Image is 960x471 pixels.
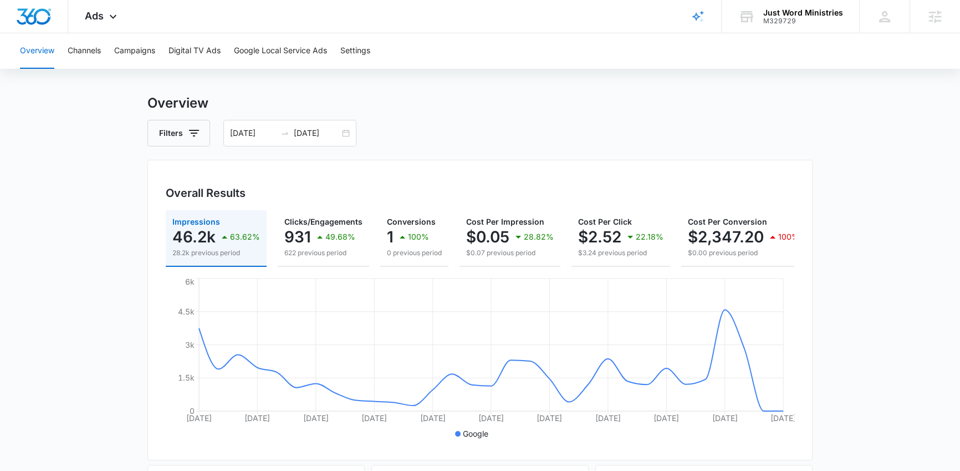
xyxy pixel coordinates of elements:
[280,129,289,138] span: swap-right
[340,33,370,69] button: Settings
[68,33,101,69] button: Channels
[85,10,104,22] span: Ads
[325,233,355,241] p: 49.68%
[778,233,799,241] p: 100%
[284,217,362,226] span: Clicks/Engagements
[387,217,436,226] span: Conversions
[763,17,843,25] div: account id
[172,228,216,246] p: 46.2k
[578,228,621,246] p: $2.52
[185,340,195,349] tspan: 3k
[712,413,738,423] tspan: [DATE]
[595,413,621,423] tspan: [DATE]
[186,413,212,423] tspan: [DATE]
[466,248,554,258] p: $0.07 previous period
[172,248,260,258] p: 28.2k previous period
[463,428,488,439] p: Google
[688,228,764,246] p: $2,347.20
[361,413,387,423] tspan: [DATE]
[168,33,221,69] button: Digital TV Ads
[303,413,329,423] tspan: [DATE]
[185,276,195,286] tspan: 6k
[387,248,442,258] p: 0 previous period
[636,233,663,241] p: 22.18%
[688,217,767,226] span: Cost Per Conversion
[178,373,195,382] tspan: 1.5k
[420,413,446,423] tspan: [DATE]
[466,217,544,226] span: Cost Per Impression
[230,233,260,241] p: 63.62%
[280,129,289,138] span: to
[466,228,509,246] p: $0.05
[653,413,679,423] tspan: [DATE]
[172,217,220,226] span: Impressions
[578,217,632,226] span: Cost Per Click
[408,233,429,241] p: 100%
[147,120,210,146] button: Filters
[478,413,504,423] tspan: [DATE]
[114,33,155,69] button: Campaigns
[688,248,799,258] p: $0.00 previous period
[20,33,54,69] button: Overview
[578,248,663,258] p: $3.24 previous period
[178,307,195,316] tspan: 4.5k
[770,413,796,423] tspan: [DATE]
[244,413,270,423] tspan: [DATE]
[294,127,340,139] input: End date
[190,406,195,416] tspan: 0
[166,185,246,201] h3: Overall Results
[387,228,394,246] p: 1
[763,8,843,17] div: account name
[284,248,362,258] p: 622 previous period
[147,93,813,113] h3: Overview
[524,233,554,241] p: 28.82%
[537,413,562,423] tspan: [DATE]
[230,127,276,139] input: Start date
[284,228,311,246] p: 931
[234,33,327,69] button: Google Local Service Ads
